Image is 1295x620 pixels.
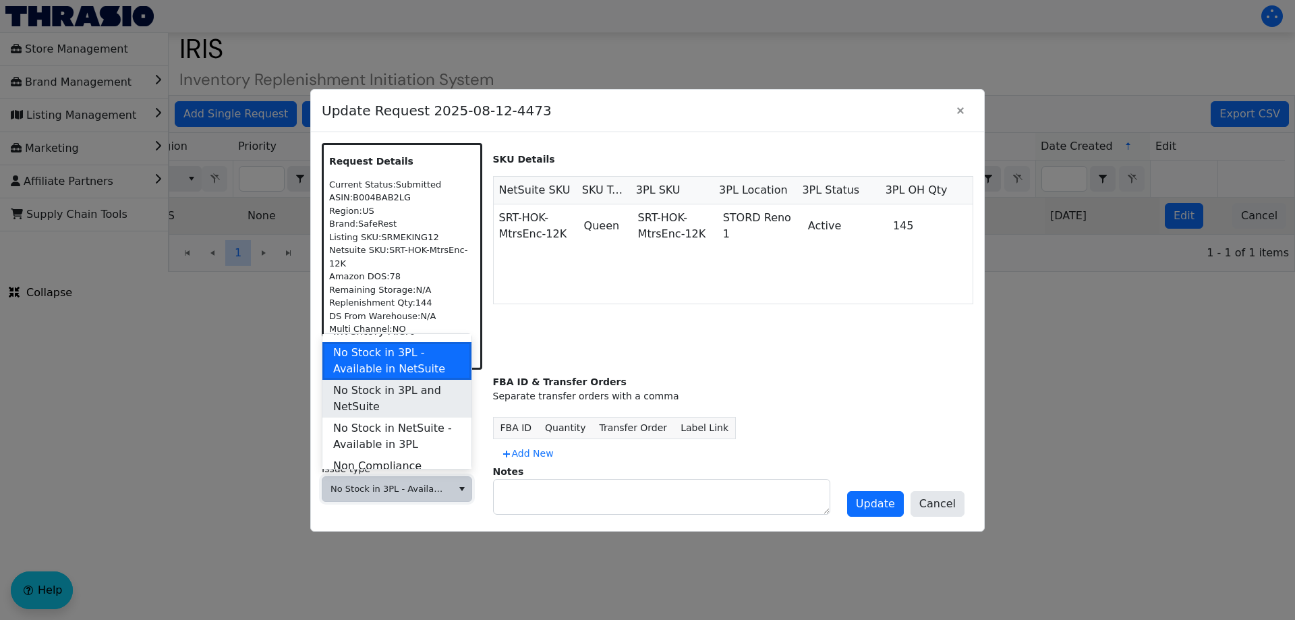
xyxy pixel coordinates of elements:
td: STORD Reno 1 [718,204,803,248]
span: 3PL SKU [636,182,681,198]
span: NetSuite SKU [499,182,571,198]
button: Cancel [911,491,965,517]
span: 3PL OH Qty [886,182,948,198]
th: Quantity [538,417,593,439]
div: Current Status: Submitted [329,178,475,192]
span: Non Compliance Inventory [333,458,461,490]
span: No Stock in NetSuite - Available in 3PL [333,420,461,453]
th: Transfer Order [593,417,674,439]
span: No Stock in 3PL - Available in NetSuite [330,482,444,496]
div: Remaining Storage: N/A [329,283,475,297]
td: SRT-HOK-MtrsEnc-12K [633,204,718,248]
span: No Stock in 3PL and NetSuite [333,383,461,415]
th: FBA ID [493,417,538,439]
span: SKU Type [582,182,625,198]
td: Active [803,204,888,248]
div: ASIN: B004BAB2LG [329,191,475,204]
span: 3PL Location [719,182,788,198]
button: Add New [493,443,562,465]
div: Amazon DOS: 78 [329,270,475,283]
div: Region: US [329,204,475,218]
th: Label Link [674,417,735,439]
span: 3PL Status [802,182,859,198]
button: select [452,477,471,501]
span: Add New [501,447,554,461]
div: Listing SKU: SRMEKING12 [329,231,475,244]
span: Update [856,496,895,512]
span: Cancel [919,496,956,512]
span: No Stock in 3PL - Available in NetSuite [333,345,461,377]
label: Notes [493,466,524,477]
p: Request Details [329,154,475,169]
button: Close [948,98,973,123]
td: SRT-HOK-MtrsEnc-12K [494,204,579,248]
td: 145 [888,204,973,248]
span: Update Request 2025-08-12-4473 [322,94,948,128]
div: Netsuite SKU: SRT-HOK-MtrsEnc-12K [329,244,475,270]
div: Multi Channel: NO [329,322,475,336]
div: Separate transfer orders with a comma [493,389,974,403]
div: Replenishment Qty: 144 [329,296,475,310]
div: FBA ID & Transfer Orders [493,375,974,389]
button: Update [847,491,904,517]
td: Queen [579,204,633,248]
p: SKU Details [493,152,974,167]
div: DS From Warehouse: N/A [329,310,475,323]
div: Brand: SafeRest [329,217,475,231]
